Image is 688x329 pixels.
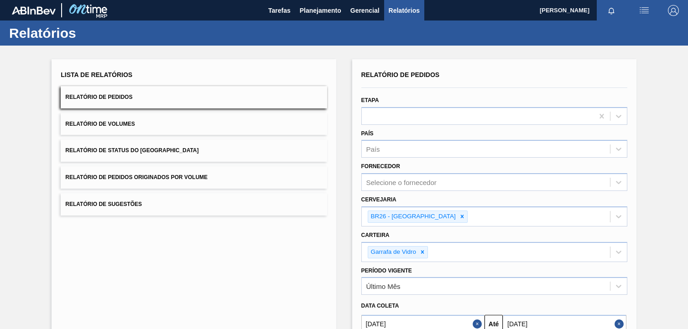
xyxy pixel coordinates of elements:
div: Último Mês [366,283,401,290]
label: Período Vigente [361,267,412,274]
span: Gerencial [350,5,380,16]
button: Notificações [597,4,626,17]
span: Relatório de Pedidos [65,94,132,100]
span: Relatório de Pedidos Originados por Volume [65,174,208,180]
label: Etapa [361,97,379,103]
span: Relatórios [389,5,420,16]
span: Relatório de Sugestões [65,201,142,207]
h1: Relatórios [9,28,171,38]
label: País [361,130,374,137]
span: Data coleta [361,303,399,309]
label: Fornecedor [361,163,400,170]
button: Relatório de Sugestões [61,193,327,216]
label: Carteira [361,232,390,238]
button: Relatório de Pedidos Originados por Volume [61,166,327,189]
button: Relatório de Pedidos [61,86,327,108]
img: Logout [668,5,679,16]
span: Relatório de Volumes [65,121,135,127]
div: BR26 - [GEOGRAPHIC_DATA] [368,211,457,222]
button: Relatório de Status do [GEOGRAPHIC_DATA] [61,139,327,162]
span: Lista de Relatórios [61,71,132,78]
span: Tarefas [268,5,291,16]
div: País [366,145,380,153]
img: userActions [639,5,650,16]
div: Garrafa de Vidro [368,247,418,258]
div: Selecione o fornecedor [366,179,437,186]
label: Cervejaria [361,196,396,203]
span: Relatório de Pedidos [361,71,440,78]
img: TNhmsLtSVTkK8tSr43FrP2fwEKptu5GPRR3wAAAABJRU5ErkJggg== [12,6,56,15]
span: Relatório de Status do [GEOGRAPHIC_DATA] [65,147,198,154]
button: Relatório de Volumes [61,113,327,135]
span: Planejamento [300,5,341,16]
